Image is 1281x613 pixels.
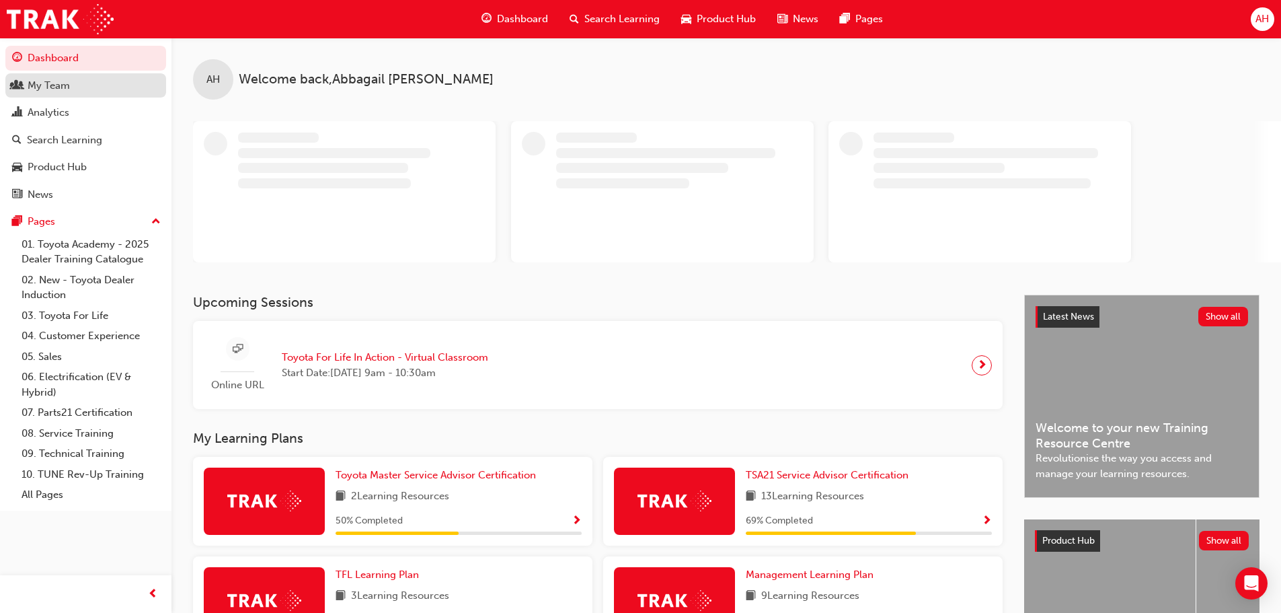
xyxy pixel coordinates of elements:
[497,11,548,27] span: Dashboard
[151,213,161,231] span: up-icon
[16,423,166,444] a: 08. Service Training
[12,216,22,228] span: pages-icon
[746,468,914,483] a: TSA21 Service Advisor Certification
[233,341,243,358] span: sessionType_ONLINE_URL-icon
[12,52,22,65] span: guage-icon
[481,11,492,28] span: guage-icon
[5,155,166,180] a: Product Hub
[761,489,864,505] span: 13 Learning Resources
[28,187,53,203] div: News
[5,46,166,71] a: Dashboard
[559,5,670,33] a: search-iconSearch Learning
[767,5,829,33] a: news-iconNews
[1042,535,1095,546] span: Product Hub
[5,209,166,234] button: Pages
[746,569,874,581] span: Management Learning Plan
[12,80,22,92] span: people-icon
[982,515,992,528] span: Show Progress
[829,5,894,33] a: pages-iconPages
[777,11,787,28] span: news-icon
[5,128,166,153] a: Search Learning
[5,73,166,98] a: My Team
[16,402,166,423] a: 07. Parts21 Certification
[1251,7,1274,31] button: AH
[746,567,879,583] a: Management Learning Plan
[336,468,541,483] a: Toyota Master Service Advisor Certification
[204,332,992,398] a: Online URLToyota For Life In Action - Virtual ClassroomStart Date:[DATE] 9am - 10:30am
[5,182,166,207] a: News
[637,491,711,511] img: Trak
[227,590,301,611] img: Trak
[855,11,883,27] span: Pages
[16,326,166,347] a: 04. Customer Experience
[1199,531,1249,550] button: Show all
[148,586,158,603] span: prev-icon
[840,11,850,28] span: pages-icon
[16,270,166,305] a: 02. New - Toyota Dealer Induction
[12,161,22,174] span: car-icon
[16,305,166,326] a: 03. Toyota For Life
[1035,530,1249,552] a: Product HubShow all
[16,443,166,464] a: 09. Technical Training
[351,489,449,505] span: 2 Learning Resources
[5,100,166,125] a: Analytics
[16,347,166,367] a: 05. Sales
[28,105,69,120] div: Analytics
[1024,295,1259,498] a: Latest NewsShow allWelcome to your new Training Resource CentreRevolutionise the way you access a...
[16,484,166,505] a: All Pages
[336,513,403,529] span: 50 % Completed
[336,588,346,605] span: book-icon
[1235,567,1268,600] div: Open Intercom Messenger
[12,189,22,201] span: news-icon
[1036,421,1248,451] span: Welcome to your new Training Resource Centre
[572,513,582,530] button: Show Progress
[1255,11,1269,27] span: AH
[282,350,488,365] span: Toyota For Life In Action - Virtual Classroom
[746,469,908,481] span: TSA21 Service Advisor Certification
[746,513,813,529] span: 69 % Completed
[572,515,582,528] span: Show Progress
[336,569,419,581] span: TFL Learning Plan
[471,5,559,33] a: guage-iconDashboard
[5,43,166,209] button: DashboardMy TeamAnalyticsSearch LearningProduct HubNews
[681,11,691,28] span: car-icon
[239,72,494,87] span: Welcome back , Abbagail [PERSON_NAME]
[28,214,55,229] div: Pages
[1036,451,1248,481] span: Revolutionise the way you access and manage your learning resources.
[7,4,114,34] img: Trak
[336,567,424,583] a: TFL Learning Plan
[793,11,818,27] span: News
[351,588,449,605] span: 3 Learning Resources
[746,489,756,505] span: book-icon
[28,78,70,94] div: My Team
[12,135,22,147] span: search-icon
[570,11,579,28] span: search-icon
[1043,311,1094,322] span: Latest News
[637,590,711,611] img: Trak
[227,491,301,511] img: Trak
[193,295,1003,310] h3: Upcoming Sessions
[584,11,660,27] span: Search Learning
[16,234,166,270] a: 01. Toyota Academy - 2025 Dealer Training Catalogue
[761,588,859,605] span: 9 Learning Resources
[670,5,767,33] a: car-iconProduct Hub
[1198,307,1249,326] button: Show all
[982,513,992,530] button: Show Progress
[16,464,166,485] a: 10. TUNE Rev-Up Training
[204,377,271,393] span: Online URL
[12,107,22,119] span: chart-icon
[282,365,488,381] span: Start Date: [DATE] 9am - 10:30am
[16,367,166,402] a: 06. Electrification (EV & Hybrid)
[746,588,756,605] span: book-icon
[1036,306,1248,328] a: Latest NewsShow all
[697,11,756,27] span: Product Hub
[206,72,220,87] span: AH
[336,469,536,481] span: Toyota Master Service Advisor Certification
[193,431,1003,446] h3: My Learning Plans
[977,356,987,375] span: next-icon
[336,489,346,505] span: book-icon
[28,159,87,175] div: Product Hub
[27,133,102,148] div: Search Learning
